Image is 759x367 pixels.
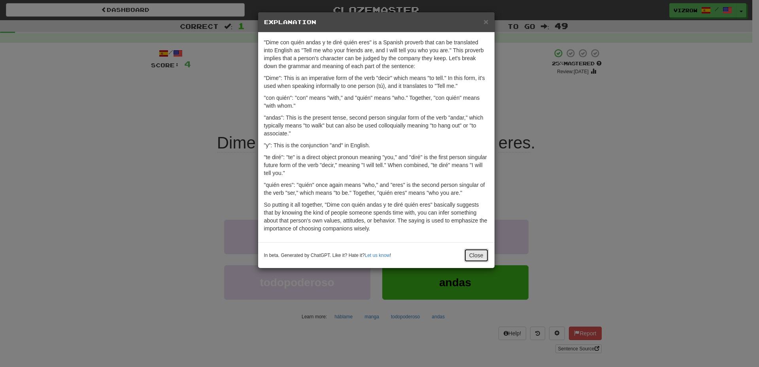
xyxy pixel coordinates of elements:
span: × [483,17,488,26]
p: "andas": This is the present tense, second person singular form of the verb "andar," which typica... [264,114,489,137]
button: Close [483,17,488,26]
a: Let us know [365,253,390,258]
p: "y": This is the conjunction "and" in English. [264,141,489,149]
small: In beta. Generated by ChatGPT. Like it? Hate it? ! [264,252,391,259]
p: "Dime": This is an imperative form of the verb "decir" which means "to tell." In this form, it's ... [264,74,489,90]
p: "quién eres": "quién" once again means "who," and "eres" is the second person singular of the ver... [264,181,489,197]
p: "con quién": "con" means "with," and "quién" means "who." Together, "con quién" means "with whom." [264,94,489,110]
p: "te diré": "te" is a direct object pronoun meaning "you," and "diré" is the first person singular... [264,153,489,177]
h5: Explanation [264,18,489,26]
p: So putting it all together, "Dime con quién andas y te diré quién eres" basically suggests that b... [264,201,489,232]
button: Close [464,249,489,262]
p: "Dime con quién andas y te diré quién eres" is a Spanish proverb that can be translated into Engl... [264,38,489,70]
